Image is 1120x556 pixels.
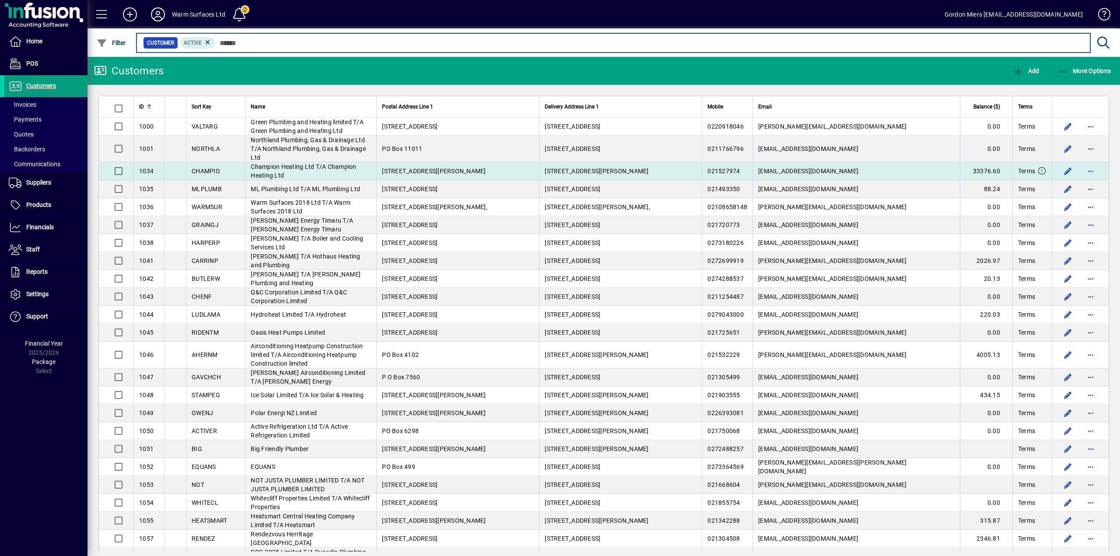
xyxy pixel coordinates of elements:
button: Edit [1061,442,1075,456]
span: Terms [1018,167,1035,175]
button: More options [1084,218,1098,232]
span: Big Friendly Plumber [251,445,308,452]
span: Airconditioning Heatpump Construction limited T/A Airconditioning Heatpump Construction limited [251,343,363,367]
span: 1000 [139,123,154,130]
td: 0.00 [960,404,1012,422]
span: [STREET_ADDRESS][PERSON_NAME] [545,351,648,358]
span: 1035 [139,185,154,192]
span: 1048 [139,392,154,399]
span: Invoices [9,101,36,108]
span: Mobile [707,102,723,112]
div: Customers [94,64,164,78]
button: More options [1084,308,1098,322]
span: [STREET_ADDRESS] [545,374,600,381]
span: Polar Energi NZ Limited [251,409,317,416]
td: 0.00 [960,422,1012,440]
span: PO Box 6298 [382,427,419,434]
span: 1052 [139,463,154,470]
span: Terms [1018,516,1035,525]
a: Payments [4,112,87,127]
span: 0220918046 [707,123,744,130]
span: GRAINGJ [192,221,219,228]
button: Edit [1061,119,1075,133]
a: Reports [4,261,87,283]
span: [PERSON_NAME][EMAIL_ADDRESS][DOMAIN_NAME] [758,275,906,282]
span: Communications [9,161,60,168]
span: 1053 [139,481,154,488]
span: 021720773 [707,221,740,228]
span: EQUANS [251,463,275,470]
button: More options [1084,532,1098,546]
span: Terms [1018,409,1035,417]
span: Terms [1018,350,1035,359]
mat-chip: Activation Status: Active [180,37,215,49]
span: Home [26,38,42,45]
span: Customer [147,38,174,47]
span: 021725651 [707,329,740,336]
span: [PERSON_NAME] T/A [PERSON_NAME] Plumbing and Heating [251,271,360,287]
span: Backorders [9,146,45,153]
span: [STREET_ADDRESS] [382,293,437,300]
span: LUDLAMA [192,311,220,318]
span: [STREET_ADDRESS] [382,329,437,336]
span: Terms [1018,480,1035,489]
span: ID [139,102,144,112]
span: 1034 [139,168,154,175]
span: Terms [1018,122,1035,131]
span: 1047 [139,374,154,381]
span: Terms [1018,238,1035,247]
span: [EMAIL_ADDRESS][DOMAIN_NAME] [758,145,858,152]
button: More options [1084,460,1098,474]
span: Suppliers [26,179,51,186]
span: WARMSUR [192,203,222,210]
span: [STREET_ADDRESS][PERSON_NAME] [382,517,486,524]
span: Northland Plumbing, Gas & Drainage Ltd T/A Northland Plumbing, Gas & Drainage Ltd [251,136,366,161]
span: Terms [1018,274,1035,283]
button: More options [1084,290,1098,304]
td: 33376.60 [960,162,1012,180]
span: 1054 [139,499,154,506]
span: [STREET_ADDRESS] [545,123,600,130]
div: Mobile [707,102,747,112]
span: [PERSON_NAME] T/A Hothaus Heating and Plumbing [251,253,360,269]
span: [STREET_ADDRESS][PERSON_NAME] [545,392,648,399]
span: BUTLERW [192,275,220,282]
div: Gordon Miers [EMAIL_ADDRESS][DOMAIN_NAME] [945,7,1083,21]
button: More options [1084,514,1098,528]
a: POS [4,53,87,75]
span: 1045 [139,329,154,336]
span: [PERSON_NAME] T/A Boiler and Cooling Services Ltd [251,235,363,251]
span: [EMAIL_ADDRESS][DOMAIN_NAME] [758,239,858,246]
span: Terms [1018,310,1035,319]
td: 0.00 [960,288,1012,306]
span: [PERSON_NAME] Airconditioning Limited T/A [PERSON_NAME] Energy [251,369,365,385]
span: Terms [1018,203,1035,211]
span: [STREET_ADDRESS] [545,499,600,506]
span: [STREET_ADDRESS] [382,275,437,282]
a: Products [4,194,87,216]
span: Terms [1018,427,1035,435]
button: Add [116,7,144,22]
span: 0279043000 [707,311,744,318]
span: Terms [1018,391,1035,399]
span: Delivery Address Line 1 [545,102,599,112]
span: Payments [9,116,42,123]
button: More options [1084,254,1098,268]
span: Financial Year [25,340,63,347]
span: [EMAIL_ADDRESS][DOMAIN_NAME] [758,499,858,506]
span: Terms [1018,220,1035,229]
span: 021532229 [707,351,740,358]
button: Edit [1061,348,1075,362]
span: 0226393081 [707,409,744,416]
span: [PERSON_NAME][EMAIL_ADDRESS][DOMAIN_NAME] [758,481,906,488]
span: ML Plumbing Ltd T/A ML Plumbing Ltd [251,185,360,192]
span: 1043 [139,293,154,300]
span: [STREET_ADDRESS] [545,221,600,228]
button: More options [1084,119,1098,133]
span: Balance ($) [973,102,1000,112]
span: Active Refrigeration Ltd T/A Active Refrigeration Limited [251,423,348,439]
span: Ice Solar Limited T/A Ice Solar & Heating [251,392,364,399]
span: [EMAIL_ADDRESS][DOMAIN_NAME] [758,185,858,192]
span: Quotes [9,131,34,138]
button: Edit [1061,478,1075,492]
